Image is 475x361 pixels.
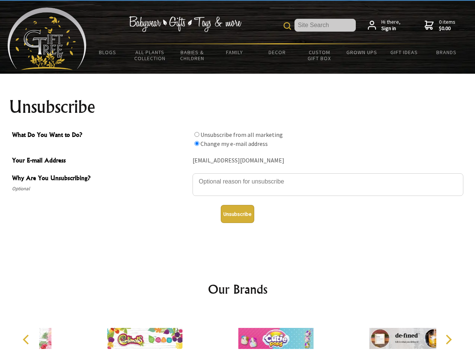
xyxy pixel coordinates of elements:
[12,130,189,141] span: What Do You Want to Do?
[200,131,283,138] label: Unsubscribe from all marketing
[8,8,87,70] img: Babyware - Gifts - Toys and more...
[12,156,189,167] span: Your E-mail Address
[284,22,291,30] img: product search
[383,44,425,60] a: Gift Ideas
[368,19,401,32] a: Hi there,Sign in
[19,331,35,348] button: Previous
[129,16,241,32] img: Babywear - Gifts - Toys & more
[87,44,129,60] a: BLOGS
[171,44,214,66] a: Babies & Children
[9,98,466,116] h1: Unsubscribe
[193,173,463,196] textarea: Why Are You Unsubscribing?
[340,44,383,60] a: Grown Ups
[214,44,256,60] a: Family
[12,173,189,184] span: Why Are You Unsubscribing?
[15,280,460,298] h2: Our Brands
[439,18,455,32] span: 0 items
[439,25,455,32] strong: $0.00
[381,19,401,32] span: Hi there,
[381,25,401,32] strong: Sign in
[425,44,468,60] a: Brands
[194,141,199,146] input: What Do You Want to Do?
[294,19,356,32] input: Site Search
[200,140,268,147] label: Change my e-mail address
[129,44,171,66] a: All Plants Collection
[298,44,341,66] a: Custom Gift Box
[12,184,189,193] span: Optional
[193,155,463,167] div: [EMAIL_ADDRESS][DOMAIN_NAME]
[425,19,455,32] a: 0 items$0.00
[221,205,254,223] button: Unsubscribe
[256,44,298,60] a: Decor
[440,331,457,348] button: Next
[194,132,199,137] input: What Do You Want to Do?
